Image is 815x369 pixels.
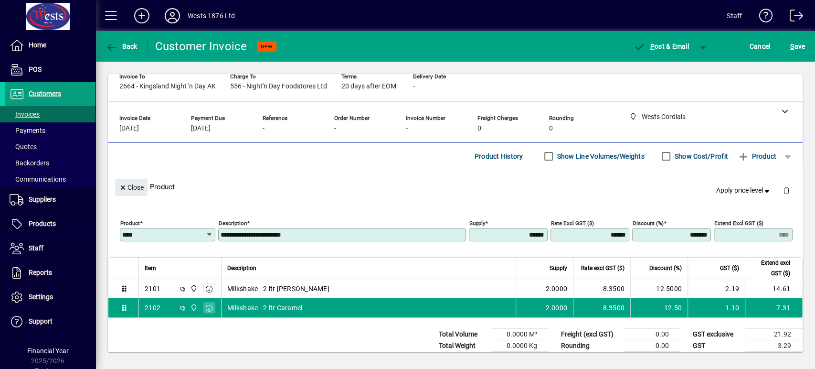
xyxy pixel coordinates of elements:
[108,169,803,204] div: Product
[790,39,805,54] span: ave
[579,303,624,313] div: 8.3500
[5,212,95,236] a: Products
[188,8,235,23] div: Wests 1876 Ltd
[5,285,95,309] a: Settings
[145,263,156,273] span: Item
[29,195,56,203] span: Suppliers
[106,43,138,50] span: Back
[119,125,139,132] span: [DATE]
[775,179,798,202] button: Delete
[188,283,199,294] span: Wests Cordials
[733,148,781,165] button: Product
[634,43,689,50] span: ost & Email
[29,65,42,73] span: POS
[714,220,763,227] mat-label: Extend excl GST ($)
[581,263,624,273] span: Rate excl GST ($)
[5,139,95,155] a: Quotes
[546,303,568,313] span: 2.0000
[5,122,95,139] a: Payments
[469,220,485,227] mat-label: Supply
[471,148,527,165] button: Product History
[650,43,655,50] span: P
[29,90,61,98] span: Customers
[113,183,150,191] app-page-header-button: Close
[5,33,95,57] a: Home
[745,352,803,364] td: 25.21
[191,125,211,132] span: [DATE]
[630,279,688,298] td: 12.5000
[775,186,798,195] app-page-header-button: Delete
[782,2,803,33] a: Logout
[10,127,45,134] span: Payments
[556,329,623,340] td: Freight (excl GST)
[477,125,481,132] span: 0
[119,83,216,90] span: 2664 - Kingsland Night 'n Day AK
[745,298,802,317] td: 7.31
[623,340,680,352] td: 0.00
[649,263,682,273] span: Discount (%)
[5,106,95,122] a: Invoices
[227,303,302,313] span: Milkshake - 2 ltr Caramel
[712,182,775,199] button: Apply price level
[127,7,157,24] button: Add
[406,125,408,132] span: -
[145,284,160,293] div: 2101
[5,188,95,212] a: Suppliers
[261,43,273,50] span: NEW
[551,220,594,227] mat-label: Rate excl GST ($)
[5,261,95,285] a: Reports
[119,180,144,195] span: Close
[788,38,807,55] button: Save
[555,152,645,161] label: Show Line Volumes/Weights
[673,152,728,161] label: Show Cost/Profit
[716,185,772,195] span: Apply price level
[720,263,739,273] span: GST ($)
[5,171,95,187] a: Communications
[546,284,568,293] span: 2.0000
[688,340,745,352] td: GST
[29,244,43,252] span: Staff
[227,284,329,293] span: Milkshake - 2 ltr [PERSON_NAME]
[103,38,140,55] button: Back
[29,317,53,325] span: Support
[630,298,688,317] td: 12.50
[688,329,745,340] td: GST exclusive
[434,340,491,352] td: Total Weight
[5,310,95,334] a: Support
[633,220,664,227] mat-label: Discount (%)
[10,159,49,167] span: Backorders
[629,38,694,55] button: Post & Email
[27,347,69,355] span: Financial Year
[745,329,803,340] td: 21.92
[579,284,624,293] div: 8.3500
[556,340,623,352] td: Rounding
[5,237,95,260] a: Staff
[491,340,549,352] td: 0.0000 Kg
[188,303,199,313] span: Wests Cordials
[688,279,745,298] td: 2.19
[434,329,491,340] td: Total Volume
[219,220,247,227] mat-label: Description
[623,329,680,340] td: 0.00
[747,38,773,55] button: Cancel
[745,340,803,352] td: 3.29
[475,149,523,164] span: Product History
[115,179,148,196] button: Close
[157,7,188,24] button: Profile
[413,83,415,90] span: -
[29,269,52,276] span: Reports
[491,329,549,340] td: 0.0000 M³
[29,293,53,301] span: Settings
[751,258,790,279] span: Extend excl GST ($)
[688,352,745,364] td: GST inclusive
[334,125,336,132] span: -
[341,83,396,90] span: 20 days after EOM
[10,110,40,118] span: Invoices
[550,263,567,273] span: Supply
[745,279,802,298] td: 14.61
[5,155,95,171] a: Backorders
[10,175,66,183] span: Communications
[145,303,160,313] div: 2102
[738,149,776,164] span: Product
[790,43,794,50] span: S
